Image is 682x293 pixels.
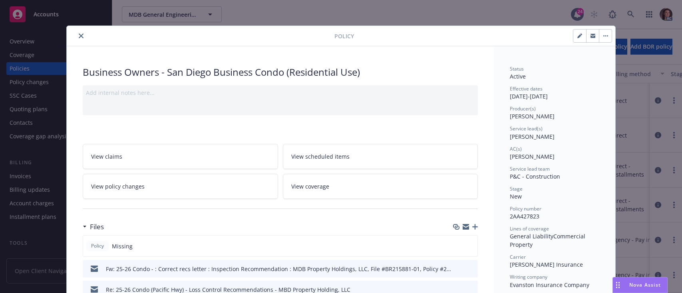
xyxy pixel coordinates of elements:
[291,152,350,161] span: View scheduled items
[83,222,104,232] div: Files
[455,265,461,273] button: download file
[510,73,526,80] span: Active
[510,205,541,212] span: Policy number
[510,165,550,172] span: Service lead team
[629,281,661,288] span: Nova Assist
[467,265,475,273] button: preview file
[510,133,555,140] span: [PERSON_NAME]
[510,185,523,192] span: Stage
[83,65,478,79] div: Business Owners - San Diego Business Condo (Residential Use)
[510,193,522,200] span: New
[510,173,560,180] span: P&C - Construction
[510,125,543,132] span: Service lead(s)
[510,232,587,248] span: Commercial Property
[510,281,589,289] span: Evanston Insurance Company
[510,225,549,232] span: Lines of coverage
[90,222,104,232] h3: Files
[291,182,329,191] span: View coverage
[510,105,536,112] span: Producer(s)
[86,88,475,97] div: Add internal notes here...
[112,242,133,250] span: Missing
[510,85,543,92] span: Effective dates
[510,212,539,220] span: 2AA427823
[334,32,354,40] span: Policy
[510,153,555,160] span: [PERSON_NAME]
[510,273,547,280] span: Writing company
[510,112,555,120] span: [PERSON_NAME]
[89,242,105,250] span: Policy
[283,174,478,199] a: View coverage
[612,277,668,293] button: Nova Assist
[91,152,122,161] span: View claims
[106,265,451,273] div: Fw: 25-26 Condo - : Correct recs letter : Inspection Recommendation : MDB Property Holdings, LLC,...
[510,146,522,152] span: AC(s)
[613,277,623,293] div: Drag to move
[510,85,599,100] div: [DATE] - [DATE]
[510,261,583,268] span: [PERSON_NAME] Insurance
[510,232,553,240] span: General Liability
[283,144,478,169] a: View scheduled items
[83,144,278,169] a: View claims
[510,254,526,260] span: Carrier
[83,174,278,199] a: View policy changes
[510,65,524,72] span: Status
[76,31,86,41] button: close
[91,182,145,191] span: View policy changes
